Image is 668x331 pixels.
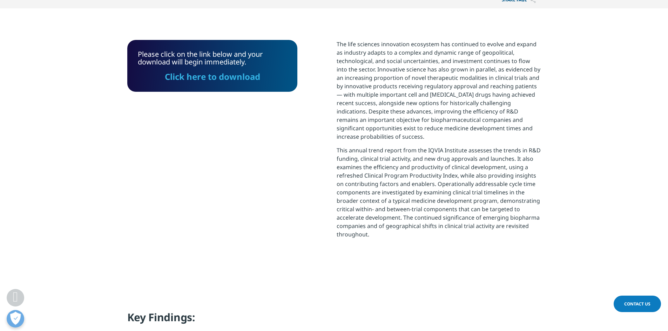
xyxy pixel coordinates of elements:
[7,310,24,327] button: Open Preferences
[614,296,661,312] a: Contact Us
[337,40,541,146] p: The life sciences innovation ecosystem has continued to evolve and expand as industry adapts to a...
[624,301,650,307] span: Contact Us
[164,71,260,82] a: Click here to download
[337,146,541,244] p: This annual trend report from the IQVIA Institute assesses the trends in R&D funding, clinical tr...
[138,50,287,81] div: Please click on the link below and your download will begin immediately.
[127,310,541,330] h4: Key Findings:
